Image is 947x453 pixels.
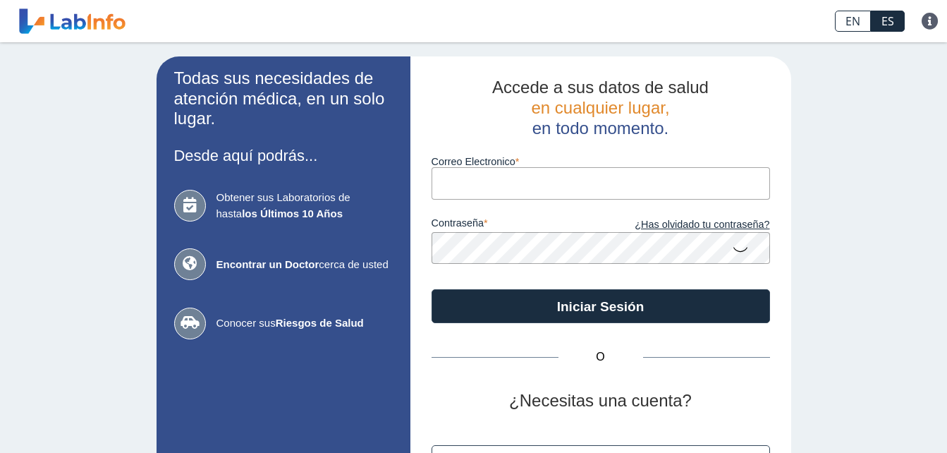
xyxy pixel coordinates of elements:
label: Correo Electronico [432,156,770,167]
b: los Últimos 10 Años [242,207,343,219]
span: Obtener sus Laboratorios de hasta [216,190,393,222]
span: en todo momento. [532,119,668,138]
a: EN [835,11,871,32]
span: O [558,349,643,366]
h2: Todas sus necesidades de atención médica, en un solo lugar. [174,68,393,129]
button: Iniciar Sesión [432,289,770,323]
span: Conocer sus [216,315,393,332]
h3: Desde aquí podrás... [174,147,393,164]
a: ES [871,11,905,32]
span: en cualquier lugar, [531,98,669,117]
h2: ¿Necesitas una cuenta? [432,391,770,411]
a: ¿Has olvidado tu contraseña? [601,217,770,233]
label: contraseña [432,217,601,233]
b: Encontrar un Doctor [216,258,319,270]
span: cerca de usted [216,257,393,273]
b: Riesgos de Salud [276,317,364,329]
span: Accede a sus datos de salud [492,78,709,97]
